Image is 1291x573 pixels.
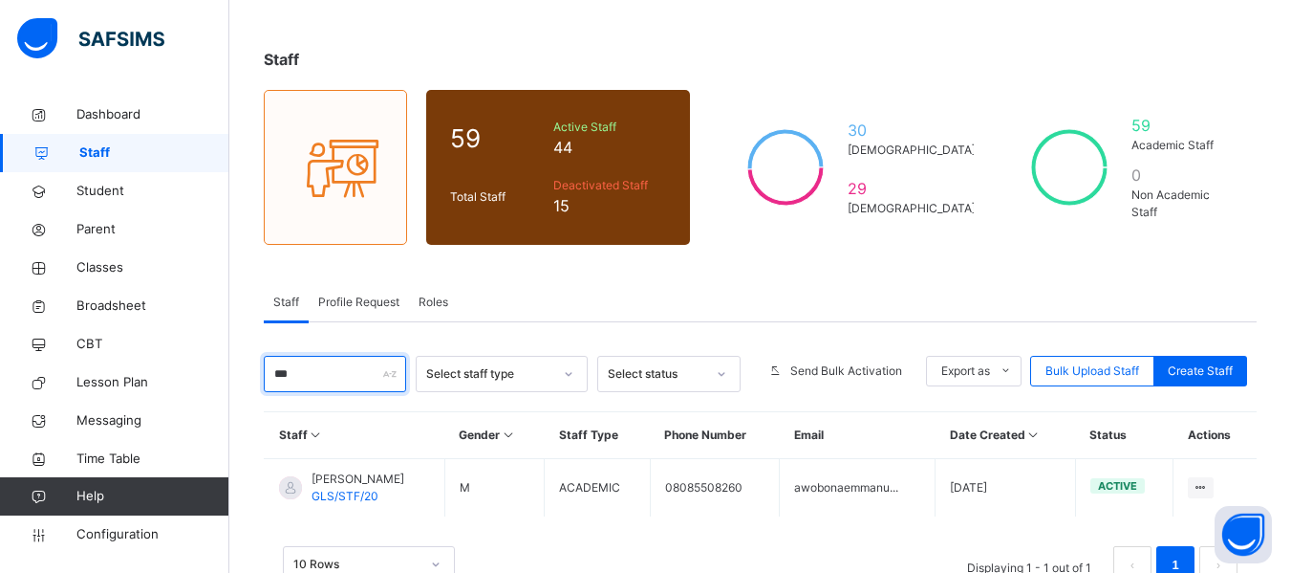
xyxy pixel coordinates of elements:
span: Help [76,487,228,506]
th: Actions [1173,412,1257,459]
th: Staff Type [545,412,651,459]
span: Deactivated Staff [553,177,667,194]
i: Sort in Ascending Order [1025,428,1042,442]
span: 59 [1131,114,1233,137]
button: Open asap [1215,506,1272,563]
span: Staff [273,294,299,311]
span: Classes [76,258,229,277]
span: Staff [79,143,229,163]
span: 44 [553,136,667,159]
span: 29 [848,177,976,200]
span: 30 [848,119,976,142]
div: Total Staff [445,184,549,210]
span: Send Bulk Activation [790,363,902,380]
div: Select staff type [426,365,552,383]
span: Bulk Upload Staff [1045,363,1139,380]
span: active [1098,479,1137,493]
td: [DATE] [936,459,1076,518]
th: Staff [265,412,445,459]
span: Active Staff [553,119,667,136]
span: Lesson Plan [76,373,229,392]
span: Roles [419,294,448,311]
span: 59 [450,120,544,157]
span: Broadsheet [76,297,229,316]
td: 08085508260 [650,459,779,518]
span: Staff [264,50,299,69]
span: Parent [76,220,229,239]
i: Sort in Ascending Order [500,428,516,442]
span: Time Table [76,450,229,469]
td: ACADEMIC [545,459,651,518]
div: 10 Rows [293,556,420,573]
span: Profile Request [318,294,399,311]
span: Create Staff [1168,363,1233,380]
span: Student [76,182,229,201]
div: Select status [608,365,705,383]
span: Export as [941,363,990,380]
span: Dashboard [76,105,229,124]
span: Non Academic Staff [1131,187,1233,221]
span: [PERSON_NAME] [312,471,404,488]
th: Phone Number [650,412,779,459]
span: Messaging [76,411,229,430]
span: CBT [76,335,229,354]
span: [DEMOGRAPHIC_DATA] [848,200,976,217]
span: GLS/STF/20 [312,489,378,503]
img: safsims [17,18,164,58]
th: Email [780,412,936,459]
span: Configuration [76,525,228,544]
span: 15 [553,194,667,217]
td: M [444,459,545,518]
span: 0 [1131,164,1233,187]
td: awobonaemmanu... [780,459,936,518]
th: Gender [444,412,545,459]
span: [DEMOGRAPHIC_DATA] [848,142,976,159]
i: Sort in Ascending Order [308,428,324,442]
span: Academic Staff [1131,137,1233,154]
th: Date Created [936,412,1076,459]
th: Status [1075,412,1173,459]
